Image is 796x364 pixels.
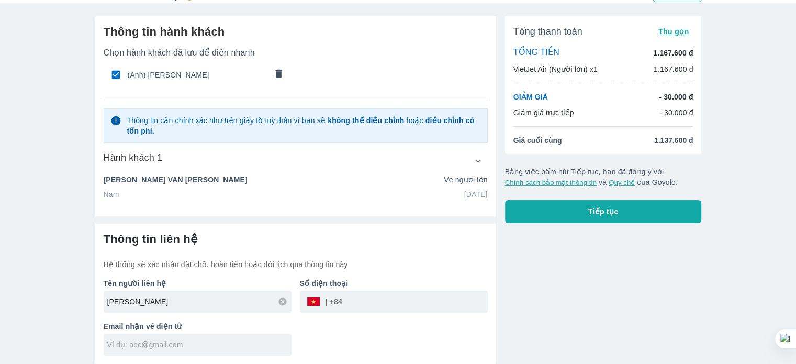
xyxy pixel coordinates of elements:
p: 1.167.600 đ [653,48,693,58]
span: Tiếp tục [588,206,619,217]
b: Tên người liên hệ [104,279,166,288]
input: Ví dụ: NGUYEN VAN A [107,296,292,307]
span: Tổng thanh toán [513,25,582,38]
p: 1.167.600 đ [654,64,693,74]
button: Thu gọn [654,24,693,39]
p: [DATE] [464,189,488,200]
button: Quy chế [609,179,635,186]
span: 1.137.600 đ [654,135,693,146]
button: comments [267,64,289,86]
b: Email nhận vé điện tử [104,322,182,330]
p: - 30.000 đ [659,92,693,102]
p: VietJet Air (Người lớn) x1 [513,64,598,74]
span: Giá cuối cùng [513,135,562,146]
span: (Anh) [PERSON_NAME] [128,70,267,80]
p: Vé người lớn [444,174,487,185]
p: Giảm giá trực tiếp [513,107,574,118]
p: - 30.000 đ [659,107,693,118]
button: Chính sách bảo mật thông tin [505,179,597,186]
p: GIẢM GIÁ [513,92,548,102]
button: Tiếp tục [505,200,702,223]
h6: Hành khách 1 [104,151,163,164]
input: Ví dụ: abc@gmail.com [107,339,292,350]
p: TỔNG TIỀN [513,47,559,59]
p: Hệ thống sẽ xác nhận đặt chỗ, hoàn tiền hoặc đổi lịch qua thông tin này [104,259,488,270]
h6: Thông tin hành khách [104,25,488,39]
b: Số điện thoại [300,279,349,288]
p: Chọn hành khách đã lưu để điền nhanh [104,48,488,58]
strong: không thể điều chỉnh [328,116,404,125]
h6: Thông tin liên hệ [104,232,488,247]
p: Bằng việc bấm nút Tiếp tục, bạn đã đồng ý với và của Goyolo. [505,167,702,187]
p: Thông tin cần chính xác như trên giấy tờ tuỳ thân vì bạn sẽ hoặc [127,115,480,136]
span: Thu gọn [658,27,689,36]
p: [PERSON_NAME] VAN [PERSON_NAME] [104,174,248,185]
p: Nam [104,189,119,200]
